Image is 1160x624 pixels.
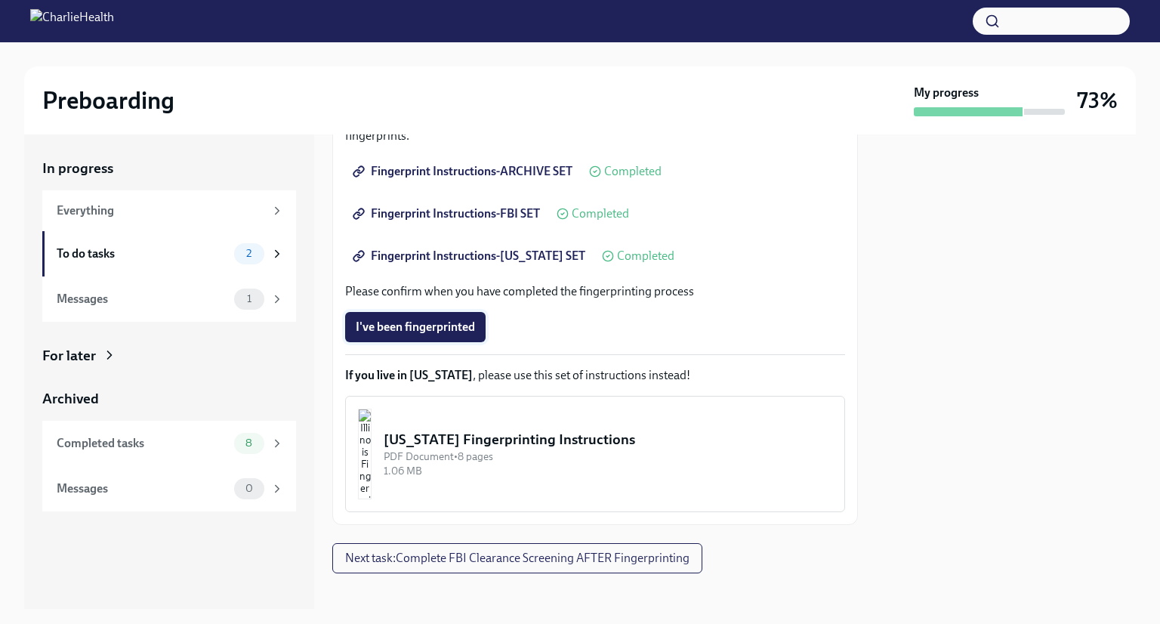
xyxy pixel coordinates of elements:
div: Messages [57,480,228,497]
span: Fingerprint Instructions-ARCHIVE SET [356,164,572,179]
p: Please confirm when you have completed the fingerprinting process [345,283,845,300]
a: Fingerprint Instructions-FBI SET [345,199,551,229]
div: For later [42,346,96,366]
span: 2 [237,248,261,259]
div: PDF Document • 8 pages [384,449,832,464]
a: Fingerprint Instructions-[US_STATE] SET [345,241,596,271]
button: [US_STATE] Fingerprinting InstructionsPDF Document•8 pages1.06 MB [345,396,845,512]
h3: 73% [1077,87,1118,114]
strong: My progress [914,85,979,101]
a: For later [42,346,296,366]
a: Fingerprint Instructions-ARCHIVE SET [345,156,583,187]
span: 0 [236,483,262,494]
button: I've been fingerprinted [345,312,486,342]
img: Illinois Fingerprinting Instructions [358,409,372,499]
span: 1 [238,293,261,304]
span: Completed [617,250,674,262]
span: Next task : Complete FBI Clearance Screening AFTER Fingerprinting [345,551,690,566]
span: 8 [236,437,261,449]
strong: If you live in [US_STATE] [345,368,473,382]
a: Messages1 [42,276,296,322]
span: I've been fingerprinted [356,320,475,335]
a: Messages0 [42,466,296,511]
p: , please use this set of instructions instead! [345,367,845,384]
h2: Preboarding [42,85,174,116]
a: In progress [42,159,296,178]
a: To do tasks2 [42,231,296,276]
button: Next task:Complete FBI Clearance Screening AFTER Fingerprinting [332,543,702,573]
div: Completed tasks [57,435,228,452]
div: [US_STATE] Fingerprinting Instructions [384,430,832,449]
a: Everything [42,190,296,231]
div: Messages [57,291,228,307]
span: Fingerprint Instructions-[US_STATE] SET [356,249,585,264]
div: 1.06 MB [384,464,832,478]
div: Everything [57,202,264,219]
span: Completed [604,165,662,178]
span: Fingerprint Instructions-FBI SET [356,206,540,221]
div: To do tasks [57,246,228,262]
span: Completed [572,208,629,220]
img: CharlieHealth [30,9,114,33]
a: Archived [42,389,296,409]
a: Completed tasks8 [42,421,296,466]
